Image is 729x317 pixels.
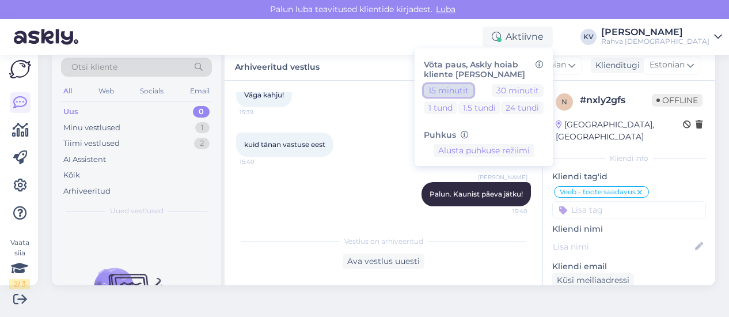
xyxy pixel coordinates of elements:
span: Estonian [650,59,685,71]
span: Uued vestlused [110,206,164,216]
div: [GEOGRAPHIC_DATA], [GEOGRAPHIC_DATA] [556,119,683,143]
span: Palun. Kaunist päeva jätku! [430,190,523,198]
div: 0 [193,106,210,118]
span: Veeb - toote saadavus [560,188,636,195]
button: 30 minutit [492,84,544,97]
div: Socials [138,84,166,99]
span: kuid tänan vastuse eest [244,140,325,149]
div: Kliendi info [552,153,706,164]
a: [PERSON_NAME]Rahva [DEMOGRAPHIC_DATA] [601,28,722,46]
div: Web [96,84,116,99]
button: 1.5 tundi [458,101,500,114]
span: Vestlus on arhiveeritud [344,236,423,247]
span: 15:40 [240,157,283,166]
h6: Võta paus, Askly hoiab kliente [PERSON_NAME] [424,60,544,80]
img: Askly Logo [9,60,31,78]
span: Otsi kliente [71,61,117,73]
span: Offline [652,94,703,107]
p: Kliendi nimi [552,223,706,235]
span: [PERSON_NAME] [478,173,527,182]
span: Luba [432,4,459,14]
div: Kõik [63,169,80,181]
div: Klienditugi [591,59,640,71]
div: Tiimi vestlused [63,138,120,149]
span: n [561,97,567,106]
label: Arhiveeritud vestlus [235,58,320,73]
h6: Puhkus [424,130,544,140]
div: 2 [194,138,210,149]
div: Küsi meiliaadressi [552,273,634,288]
button: 15 minutit [424,84,473,97]
div: Email [188,84,212,99]
div: [PERSON_NAME] [601,28,709,37]
div: 1 [195,122,210,134]
div: All [61,84,74,99]
div: Arhiveeritud [63,186,111,197]
div: # nxly2gfs [580,93,652,107]
p: Kliendi email [552,261,706,273]
div: AI Assistent [63,154,106,165]
div: Rahva [DEMOGRAPHIC_DATA] [601,37,709,46]
div: Vaata siia [9,237,30,289]
div: Uus [63,106,78,118]
p: Kliendi tag'id [552,171,706,183]
input: Lisa tag [552,201,706,218]
div: 2 / 3 [9,279,30,289]
input: Lisa nimi [553,240,693,253]
span: 15:40 [484,207,527,216]
div: Aktiivne [483,27,553,47]
div: Ava vestlus uuesti [343,254,424,269]
button: 1 tund [424,101,457,114]
button: Alusta puhkuse režiimi [434,144,534,157]
button: 24 tundi [501,101,544,114]
span: Väga kahju! [244,90,284,99]
div: Minu vestlused [63,122,120,134]
span: 15:39 [240,108,283,116]
div: KV [580,29,597,45]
